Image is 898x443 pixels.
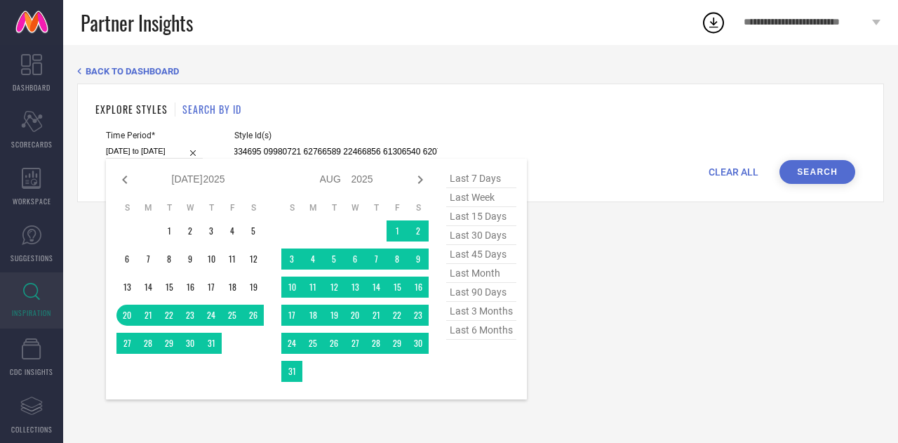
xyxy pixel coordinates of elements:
td: Sat Aug 09 2025 [408,249,429,270]
span: last 6 months [446,321,516,340]
div: Next month [412,171,429,188]
td: Thu Jul 10 2025 [201,249,222,270]
td: Fri Jul 04 2025 [222,220,243,242]
th: Wednesday [344,202,366,213]
td: Mon Jul 21 2025 [138,305,159,326]
td: Fri Aug 22 2025 [387,305,408,326]
h1: EXPLORE STYLES [95,102,168,117]
td: Fri Jul 18 2025 [222,277,243,298]
td: Sun Aug 10 2025 [281,277,302,298]
input: Enter comma separated style ids e.g. 12345, 67890 [234,144,438,160]
td: Mon Aug 25 2025 [302,333,323,354]
td: Tue Jul 29 2025 [159,333,180,354]
td: Sun Jul 27 2025 [116,333,138,354]
th: Saturday [243,202,264,213]
td: Sat Jul 12 2025 [243,249,264,270]
span: COLLECTIONS [11,424,53,435]
td: Sat Jul 26 2025 [243,305,264,326]
td: Thu Aug 14 2025 [366,277,387,298]
td: Fri Aug 01 2025 [387,220,408,242]
td: Wed Jul 30 2025 [180,333,201,354]
td: Tue Aug 05 2025 [323,249,344,270]
td: Sun Jul 06 2025 [116,249,138,270]
td: Thu Aug 07 2025 [366,249,387,270]
td: Mon Jul 28 2025 [138,333,159,354]
td: Tue Jul 01 2025 [159,220,180,242]
div: Previous month [116,171,133,188]
td: Thu Jul 17 2025 [201,277,222,298]
span: WORKSPACE [13,196,51,206]
span: SCORECARDS [11,139,53,150]
span: Style Id(s) [234,131,438,140]
span: last 45 days [446,245,516,264]
td: Wed Aug 20 2025 [344,305,366,326]
td: Sun Aug 03 2025 [281,249,302,270]
span: last 30 days [446,226,516,245]
td: Sun Aug 17 2025 [281,305,302,326]
td: Sat Aug 23 2025 [408,305,429,326]
th: Monday [138,202,159,213]
th: Tuesday [323,202,344,213]
td: Wed Jul 02 2025 [180,220,201,242]
td: Tue Aug 19 2025 [323,305,344,326]
div: Open download list [701,10,726,35]
button: Search [779,160,855,184]
td: Tue Jul 08 2025 [159,249,180,270]
td: Sat Jul 19 2025 [243,277,264,298]
span: last month [446,264,516,283]
span: last 7 days [446,169,516,188]
td: Sat Aug 16 2025 [408,277,429,298]
td: Fri Aug 29 2025 [387,333,408,354]
td: Tue Aug 26 2025 [323,333,344,354]
td: Thu Aug 28 2025 [366,333,387,354]
th: Tuesday [159,202,180,213]
td: Sat Aug 30 2025 [408,333,429,354]
td: Mon Jul 14 2025 [138,277,159,298]
td: Mon Aug 18 2025 [302,305,323,326]
td: Sun Jul 13 2025 [116,277,138,298]
th: Monday [302,202,323,213]
td: Fri Aug 15 2025 [387,277,408,298]
span: CLEAR ALL [709,166,758,178]
td: Wed Aug 27 2025 [344,333,366,354]
td: Tue Jul 15 2025 [159,277,180,298]
td: Wed Jul 09 2025 [180,249,201,270]
td: Wed Jul 23 2025 [180,305,201,326]
span: last 3 months [446,302,516,321]
span: SUGGESTIONS [11,253,53,263]
td: Tue Aug 12 2025 [323,277,344,298]
td: Wed Aug 13 2025 [344,277,366,298]
span: Partner Insights [81,8,193,37]
td: Fri Aug 08 2025 [387,249,408,270]
h1: SEARCH BY ID [182,102,241,117]
td: Thu Jul 31 2025 [201,333,222,354]
input: Select time period [106,144,203,159]
span: INSPIRATION [12,308,51,318]
td: Mon Jul 07 2025 [138,249,159,270]
td: Thu Aug 21 2025 [366,305,387,326]
th: Sunday [116,202,138,213]
td: Sat Aug 02 2025 [408,220,429,242]
td: Sun Jul 20 2025 [116,305,138,326]
th: Friday [222,202,243,213]
span: BACK TO DASHBOARD [86,66,179,77]
td: Sat Jul 05 2025 [243,220,264,242]
span: last 15 days [446,207,516,226]
span: Time Period* [106,131,203,140]
td: Mon Aug 04 2025 [302,249,323,270]
td: Mon Aug 11 2025 [302,277,323,298]
span: DASHBOARD [13,82,51,93]
td: Fri Jul 11 2025 [222,249,243,270]
td: Fri Jul 25 2025 [222,305,243,326]
td: Wed Jul 16 2025 [180,277,201,298]
span: CDC INSIGHTS [10,366,53,377]
td: Sun Aug 24 2025 [281,333,302,354]
th: Thursday [201,202,222,213]
td: Tue Jul 22 2025 [159,305,180,326]
th: Thursday [366,202,387,213]
td: Wed Aug 06 2025 [344,249,366,270]
div: Back TO Dashboard [77,66,884,77]
th: Sunday [281,202,302,213]
th: Friday [387,202,408,213]
span: last 90 days [446,283,516,302]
